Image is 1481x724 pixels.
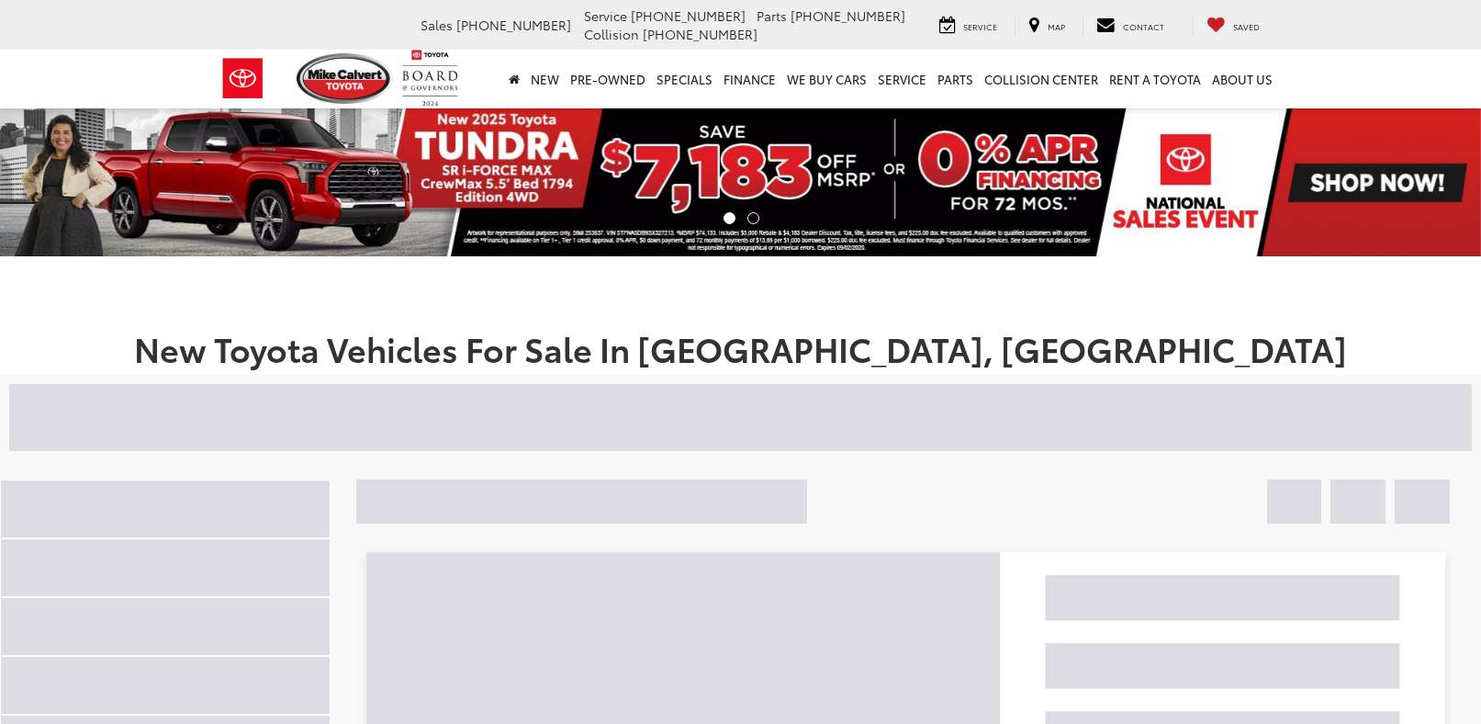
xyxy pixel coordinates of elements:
a: My Saved Vehicles [1193,16,1273,36]
a: Home [503,50,525,108]
a: Finance [718,50,781,108]
span: Map [1048,20,1065,32]
a: Contact [1083,16,1178,36]
span: [PHONE_NUMBER] [791,6,905,25]
a: Service [872,50,932,108]
a: Pre-Owned [565,50,651,108]
img: Toyota [208,49,277,108]
span: [PHONE_NUMBER] [643,25,757,43]
a: Map [1015,16,1079,36]
a: New [525,50,565,108]
a: Specials [651,50,718,108]
span: [PHONE_NUMBER] [631,6,746,25]
a: Service [926,16,1011,36]
span: Collision [584,25,639,43]
span: Service [584,6,627,25]
span: Parts [757,6,787,25]
span: Service [963,20,997,32]
span: Sales [421,16,453,34]
a: WE BUY CARS [781,50,872,108]
img: Mike Calvert Toyota [297,53,394,104]
span: [PHONE_NUMBER] [456,16,571,34]
span: Contact [1123,20,1164,32]
span: Saved [1233,20,1260,32]
a: Rent a Toyota [1104,50,1206,108]
a: About Us [1206,50,1278,108]
a: Collision Center [979,50,1104,108]
a: Parts [932,50,979,108]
